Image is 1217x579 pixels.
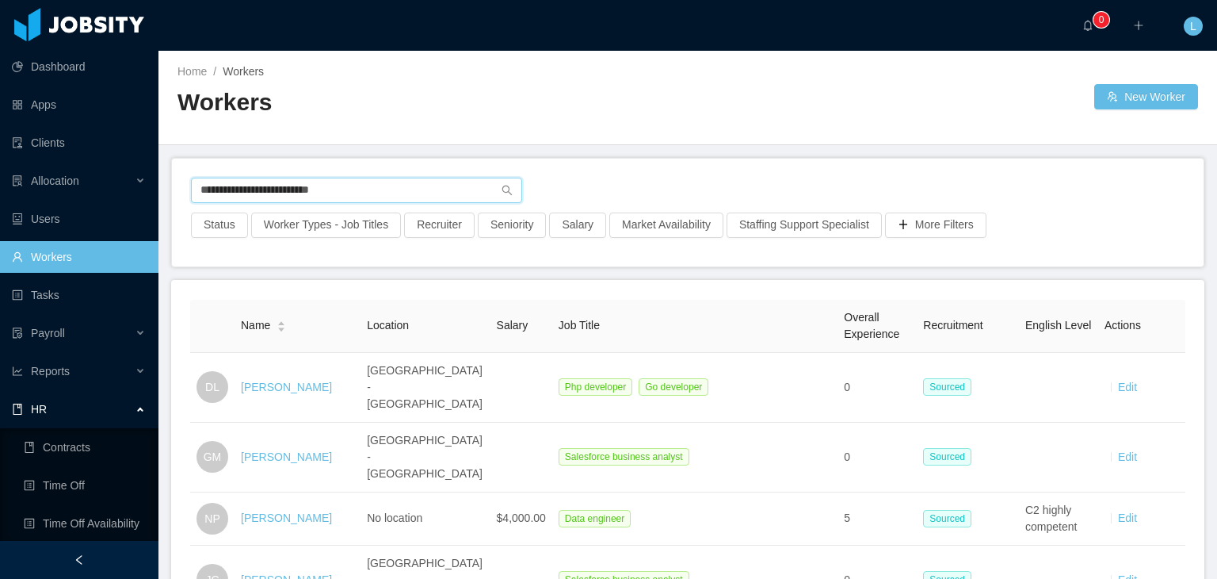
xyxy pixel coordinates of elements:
[837,353,917,423] td: 0
[31,403,47,416] span: HR
[12,175,23,186] i: icon: solution
[639,378,708,396] span: Go developer
[1133,20,1144,31] i: icon: plus
[241,512,332,524] a: [PERSON_NAME]
[1190,17,1196,36] span: L
[12,366,23,377] i: icon: line-chart
[31,365,70,378] span: Reports
[559,510,631,527] span: Data engineer
[12,51,146,82] a: icon: pie-chartDashboard
[12,127,146,159] a: icon: auditClients
[205,371,219,403] span: DL
[478,213,546,238] button: Seniority
[361,353,490,423] td: [GEOGRAPHIC_DATA] - [GEOGRAPHIC_DATA]
[885,213,986,238] button: icon: plusMore Filters
[1118,451,1137,463] a: Edit
[204,441,222,473] span: GM
[923,510,971,527] span: Sourced
[1093,12,1109,28] sup: 0
[204,503,219,535] span: NP
[12,404,23,415] i: icon: book
[277,320,286,324] i: icon: caret-up
[1094,84,1198,109] button: icon: usergroup-addNew Worker
[191,213,248,238] button: Status
[559,448,689,466] span: Salesforce business analyst
[361,493,490,546] td: No location
[277,319,286,330] div: Sort
[559,378,632,396] span: Php developer
[12,279,146,311] a: icon: profileTasks
[1118,512,1137,524] a: Edit
[923,378,971,396] span: Sourced
[241,317,270,334] span: Name
[241,451,332,463] a: [PERSON_NAME]
[549,213,606,238] button: Salary
[177,65,207,78] a: Home
[241,381,332,393] a: [PERSON_NAME]
[31,174,79,187] span: Allocation
[923,450,978,462] a: Sourced
[277,325,286,330] i: icon: caret-down
[251,213,401,238] button: Worker Types - Job Titles
[24,431,146,463] a: icon: bookContracts
[1019,493,1098,546] td: C2 highly competent
[609,213,723,238] button: Market Availability
[923,448,971,466] span: Sourced
[223,65,264,78] span: Workers
[559,319,600,332] span: Job Title
[12,89,146,121] a: icon: appstoreApps
[923,319,982,332] span: Recruitment
[24,470,146,501] a: icon: profileTime Off
[367,319,409,332] span: Location
[837,423,917,493] td: 0
[12,203,146,235] a: icon: robotUsers
[213,65,216,78] span: /
[844,311,899,340] span: Overall Experience
[1118,381,1137,393] a: Edit
[497,512,546,524] span: $4,000.00
[177,86,688,119] h2: Workers
[404,213,475,238] button: Recruiter
[727,213,882,238] button: Staffing Support Specialist
[497,319,528,332] span: Salary
[837,493,917,546] td: 5
[1082,20,1093,31] i: icon: bell
[923,512,978,524] a: Sourced
[24,508,146,539] a: icon: profileTime Off Availability
[12,241,146,273] a: icon: userWorkers
[361,423,490,493] td: [GEOGRAPHIC_DATA] - [GEOGRAPHIC_DATA]
[31,327,65,339] span: Payroll
[1104,319,1141,332] span: Actions
[1025,319,1091,332] span: English Level
[12,328,23,339] i: icon: file-protect
[502,185,513,196] i: icon: search
[923,380,978,393] a: Sourced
